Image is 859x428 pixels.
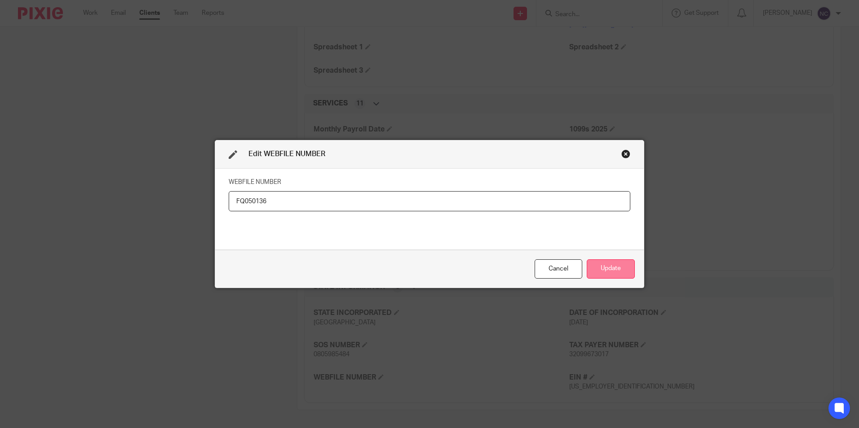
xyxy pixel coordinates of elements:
div: Close this dialog window [621,149,630,158]
input: WEBFILE NUMBER [229,191,630,211]
span: Edit WEBFILE NUMBER [248,150,325,157]
div: Close this dialog window [535,259,582,279]
button: Update [587,259,635,279]
label: WEBFILE NUMBER [229,178,281,187]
